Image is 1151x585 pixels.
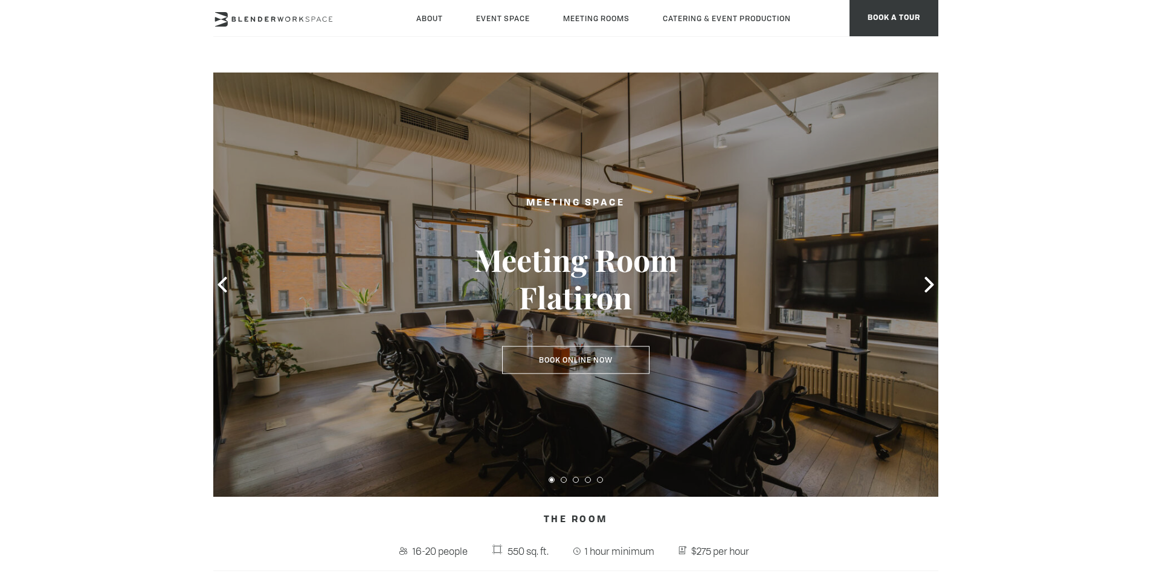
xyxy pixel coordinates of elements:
[502,346,650,374] a: Book Online Now
[437,196,715,211] h2: Meeting Space
[582,541,658,561] span: 1 hour minimum
[437,241,715,316] h3: Meeting Room Flatiron
[688,541,752,561] span: $275 per hour
[410,541,471,561] span: 16-20 people
[505,541,552,561] span: 550 sq. ft.
[213,509,938,532] h4: The Room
